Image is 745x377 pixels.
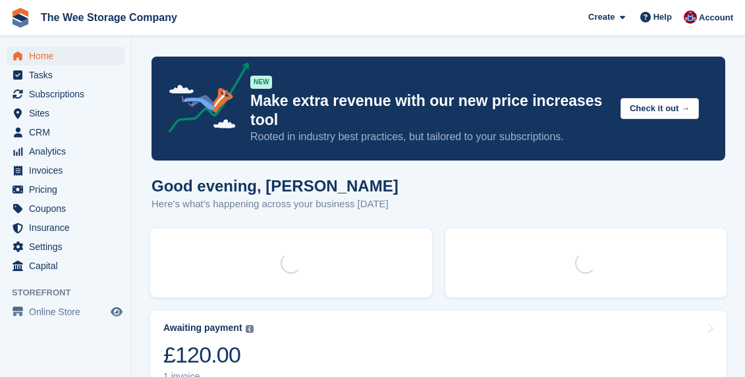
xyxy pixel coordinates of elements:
span: Subscriptions [29,85,108,103]
p: Make extra revenue with our new price increases tool [250,91,610,130]
a: menu [7,104,124,122]
span: Online Store [29,303,108,321]
p: Here's what's happening across your business [DATE] [152,197,399,212]
span: Analytics [29,142,108,161]
a: menu [7,180,124,199]
a: menu [7,66,124,84]
h1: Good evening, [PERSON_NAME] [152,177,399,195]
div: £120.00 [163,341,254,368]
img: price-adjustments-announcement-icon-8257ccfd72463d97f412b2fc003d46551f7dbcb40ab6d574587a9cd5c0d94... [157,63,250,138]
a: Preview store [109,304,124,320]
a: menu [7,85,124,103]
span: Capital [29,257,108,275]
span: Help [653,11,672,24]
span: Coupons [29,199,108,218]
a: menu [7,161,124,180]
div: NEW [250,76,272,89]
a: menu [7,257,124,275]
span: Home [29,47,108,65]
img: stora-icon-8386f47178a22dfd0bd8f6a31ec36ba5ce8667c1dd55bd0f319d3a0aa187defe.svg [11,8,30,28]
span: CRM [29,123,108,141]
span: Insurance [29,218,108,237]
a: menu [7,238,124,256]
p: Rooted in industry best practices, but tailored to your subscriptions. [250,130,610,144]
span: Account [699,11,733,24]
a: menu [7,142,124,161]
img: Scott Ritchie [684,11,697,24]
span: Tasks [29,66,108,84]
button: Check it out → [621,98,699,120]
span: Storefront [12,286,131,299]
a: menu [7,218,124,237]
a: The Wee Storage Company [36,7,182,28]
a: menu [7,123,124,141]
a: menu [7,47,124,65]
span: Invoices [29,161,108,180]
a: menu [7,199,124,218]
span: Sites [29,104,108,122]
span: Pricing [29,180,108,199]
a: menu [7,303,124,321]
div: Awaiting payment [163,322,242,334]
span: Create [588,11,615,24]
img: icon-info-grey-7440780725fd019a000dd9b08b2336e03edf1995a4989e88bcd33f0948082b44.svg [246,325,254,333]
span: Settings [29,238,108,256]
